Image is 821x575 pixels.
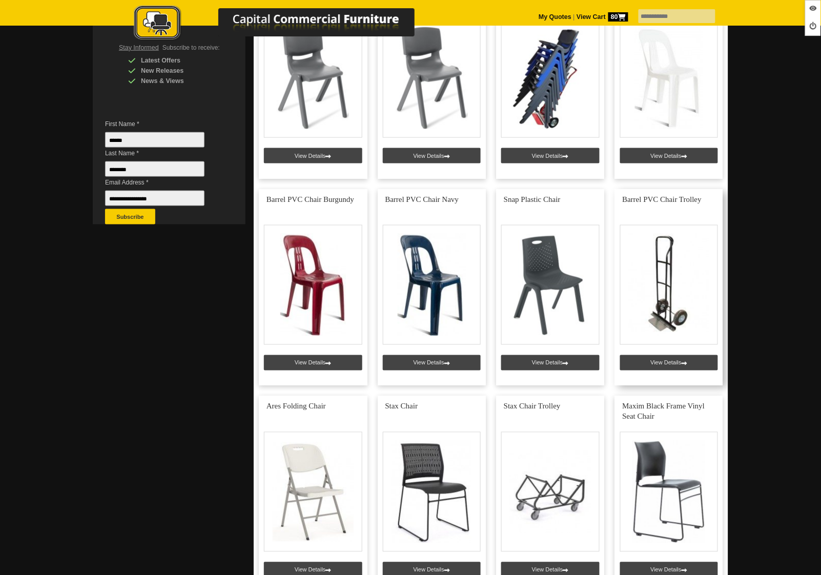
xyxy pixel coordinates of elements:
input: Email Address * [105,191,204,206]
span: 80 [608,12,628,22]
a: My Quotes [539,13,571,20]
img: Capital Commercial Furniture Logo [106,5,464,43]
div: New Releases [128,66,225,76]
span: Email Address * [105,177,220,188]
input: Last Name * [105,161,204,177]
span: Stay Informed [119,44,159,51]
span: Last Name * [105,148,220,158]
a: Capital Commercial Furniture Logo [106,5,464,46]
strong: View Cart [577,13,628,20]
div: Latest Offers [128,55,225,66]
a: View Cart80 [575,13,628,20]
span: Subscribe to receive: [162,44,220,51]
span: First Name * [105,119,220,129]
button: Subscribe [105,209,155,224]
div: News & Views [128,76,225,86]
input: First Name * [105,132,204,148]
